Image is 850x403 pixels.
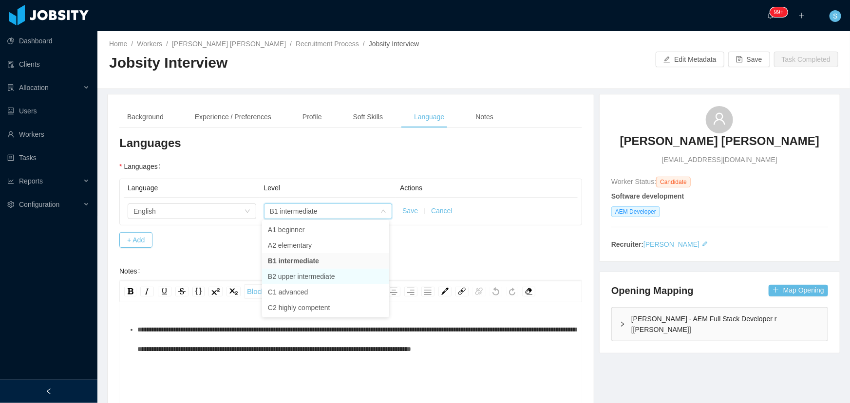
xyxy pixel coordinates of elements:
[620,321,625,327] i: icon: right
[187,106,279,128] div: Experience / Preferences
[7,201,14,208] i: icon: setting
[262,269,389,284] li: B2 upper intermediate
[612,308,828,341] div: icon: right[PERSON_NAME] - AEM Full Stack Developer r [[PERSON_NAME]]
[244,284,298,299] div: rdw-dropdown
[833,10,837,22] span: S
[431,206,453,216] button: Cancel
[611,178,656,185] span: Worker Status:
[380,208,386,215] i: icon: down
[119,232,152,248] button: + Add
[472,287,486,296] div: Unlink
[611,206,660,217] span: AEM Developer
[7,101,90,121] a: icon: robotUsers
[656,52,724,67] button: icon: editEdit Metadata
[128,184,158,192] span: Language
[611,240,643,248] strong: Recruiter:
[119,135,582,151] h3: Languages
[262,300,389,315] li: C2 highly competent
[158,287,171,296] div: Underline
[490,287,502,296] div: Undo
[124,287,136,296] div: Bold
[109,40,127,48] a: Home
[656,177,691,187] span: Candidate
[774,52,838,67] button: Task Completed
[247,282,283,301] span: Block Type
[270,204,318,219] div: B1 intermediate
[19,201,59,208] span: Configuration
[122,284,243,299] div: rdw-inline-control
[369,40,419,48] span: Jobsity Interview
[119,267,144,275] label: Notes
[406,106,452,128] div: Language
[166,40,168,48] span: /
[262,284,389,300] li: C1 advanced
[208,287,223,296] div: Superscript
[227,287,241,296] div: Subscript
[701,241,708,248] i: icon: edit
[770,7,788,17] sup: 1208
[262,222,389,238] li: A1 beginner
[137,40,162,48] a: Workers
[453,284,488,299] div: rdw-link-control
[140,287,154,296] div: Italic
[119,106,171,128] div: Background
[368,284,436,299] div: rdw-textalign-control
[402,206,418,216] button: Save
[7,178,14,184] i: icon: line-chart
[468,106,501,128] div: Notes
[119,281,582,302] div: rdw-toolbar
[245,285,297,298] a: Block Type
[175,287,189,296] div: Strikethrough
[345,106,391,128] div: Soft Skills
[131,40,133,48] span: /
[455,287,469,296] div: Link
[769,285,828,296] button: icon: plusMap Opening
[262,253,389,269] li: B1 intermediate
[172,40,286,48] a: [PERSON_NAME] [PERSON_NAME]
[262,238,389,253] li: A2 elementary
[506,287,518,296] div: Redo
[19,177,43,185] span: Reports
[404,287,417,296] div: Right
[7,125,90,144] a: icon: userWorkers
[245,208,250,215] i: icon: down
[387,287,400,296] div: Center
[436,284,453,299] div: rdw-color-picker
[109,53,474,73] h2: Jobsity Interview
[7,55,90,74] a: icon: auditClients
[7,148,90,167] a: icon: profileTasks
[363,40,365,48] span: /
[520,284,537,299] div: rdw-remove-control
[19,84,49,92] span: Allocation
[767,12,774,19] i: icon: bell
[611,284,694,297] h4: Opening Mapping
[488,284,520,299] div: rdw-history-control
[421,287,434,296] div: Justify
[611,192,684,200] strong: Software development
[713,112,726,126] i: icon: user
[620,133,819,155] a: [PERSON_NAME] [PERSON_NAME]
[192,287,205,296] div: Monospace
[643,240,699,248] a: [PERSON_NAME]
[7,84,14,91] i: icon: solution
[133,204,156,219] div: English
[243,284,299,299] div: rdw-block-control
[119,163,165,170] label: Languages
[662,155,777,165] span: [EMAIL_ADDRESS][DOMAIN_NAME]
[728,52,770,67] button: icon: saveSave
[296,40,359,48] a: Recruitment Process
[7,31,90,51] a: icon: pie-chartDashboard
[620,133,819,149] h3: [PERSON_NAME] [PERSON_NAME]
[522,287,535,296] div: Remove
[798,12,805,19] i: icon: plus
[290,40,292,48] span: /
[295,106,330,128] div: Profile
[264,184,280,192] span: Level
[400,184,422,192] span: Actions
